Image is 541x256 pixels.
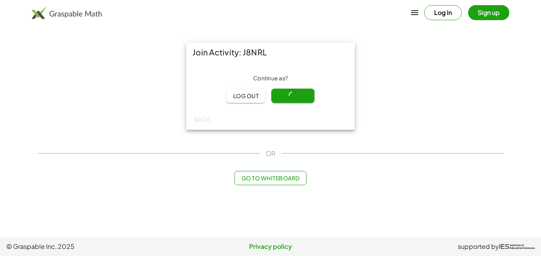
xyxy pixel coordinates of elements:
span: IES [499,243,509,250]
a: Privacy policy [183,242,359,251]
span: supported by [458,242,499,251]
span: © Graspable Inc, 2025 [6,242,183,251]
button: Log in [424,5,462,20]
a: IESInstitute ofEducation Sciences [499,242,535,251]
button: Sign up [468,5,509,20]
span: Log out [233,92,259,99]
span: OR [266,149,275,158]
div: Continue as ? [192,74,349,82]
span: Institute of Education Sciences [510,244,535,250]
span: Go to Whiteboard [241,174,299,182]
div: Join Activity: J8NRL [186,43,355,62]
button: Log out [227,89,265,103]
button: Go to Whiteboard [234,171,306,185]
